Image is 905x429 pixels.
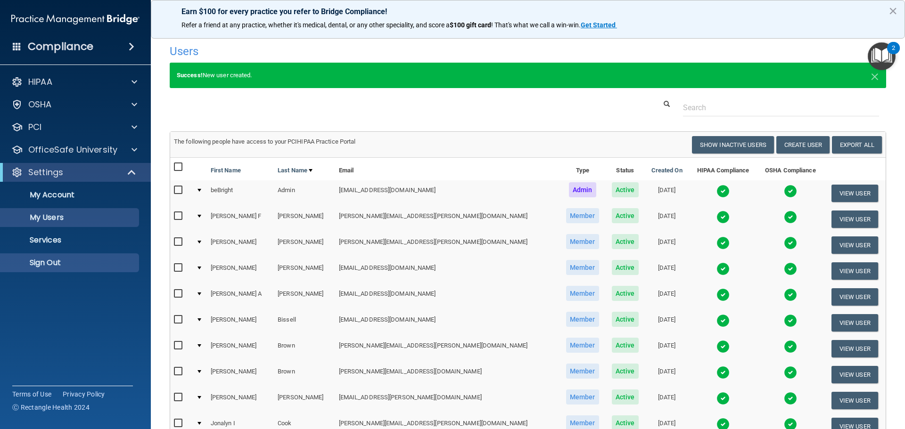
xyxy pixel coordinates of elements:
[559,158,606,180] th: Type
[274,388,335,413] td: [PERSON_NAME]
[645,336,689,362] td: [DATE]
[335,180,559,206] td: [EMAIL_ADDRESS][DOMAIN_NAME]
[11,144,137,155] a: OfficeSafe University
[645,258,689,284] td: [DATE]
[889,3,897,18] button: Close
[450,21,491,29] strong: $100 gift card
[645,180,689,206] td: [DATE]
[28,167,63,178] p: Settings
[784,340,797,353] img: tick.e7d51cea.svg
[207,388,274,413] td: [PERSON_NAME]
[831,210,878,228] button: View User
[784,236,797,250] img: tick.e7d51cea.svg
[784,262,797,275] img: tick.e7d51cea.svg
[11,167,137,178] a: Settings
[274,180,335,206] td: Admin
[170,45,582,57] h4: Users
[207,362,274,388] td: [PERSON_NAME]
[566,208,599,223] span: Member
[868,42,896,70] button: Open Resource Center, 2 new notifications
[335,206,559,232] td: [PERSON_NAME][EMAIL_ADDRESS][PERSON_NAME][DOMAIN_NAME]
[651,165,683,176] a: Created On
[211,165,241,176] a: First Name
[716,236,730,250] img: tick.e7d51cea.svg
[612,312,639,327] span: Active
[612,208,639,223] span: Active
[181,7,874,16] p: Earn $100 for every practice you refer to Bridge Compliance!
[207,336,274,362] td: [PERSON_NAME]
[207,310,274,336] td: [PERSON_NAME]
[335,362,559,388] td: [PERSON_NAME][EMAIL_ADDRESS][DOMAIN_NAME]
[335,158,559,180] th: Email
[716,392,730,405] img: tick.e7d51cea.svg
[831,392,878,409] button: View User
[278,165,313,176] a: Last Name
[831,262,878,280] button: View User
[716,210,730,224] img: tick.e7d51cea.svg
[716,314,730,327] img: tick.e7d51cea.svg
[716,366,730,379] img: tick.e7d51cea.svg
[6,235,135,245] p: Services
[28,99,52,110] p: OSHA
[207,206,274,232] td: [PERSON_NAME] F
[28,144,117,155] p: OfficeSafe University
[274,284,335,310] td: [PERSON_NAME]
[831,288,878,306] button: View User
[832,136,882,154] a: Export All
[274,232,335,258] td: [PERSON_NAME]
[716,185,730,198] img: tick.e7d51cea.svg
[692,136,774,154] button: Show Inactive Users
[612,389,639,405] span: Active
[612,234,639,249] span: Active
[612,260,639,275] span: Active
[6,190,135,200] p: My Account
[274,258,335,284] td: [PERSON_NAME]
[28,40,93,53] h4: Compliance
[11,121,137,133] a: PCI
[335,284,559,310] td: [EMAIL_ADDRESS][DOMAIN_NAME]
[606,158,645,180] th: Status
[274,362,335,388] td: Brown
[683,99,879,116] input: Search
[645,284,689,310] td: [DATE]
[612,364,639,379] span: Active
[335,336,559,362] td: [PERSON_NAME][EMAIL_ADDRESS][PERSON_NAME][DOMAIN_NAME]
[566,389,599,405] span: Member
[12,403,90,412] span: Ⓒ Rectangle Health 2024
[776,136,830,154] button: Create User
[491,21,581,29] span: ! That's what we call a win-win.
[645,362,689,388] td: [DATE]
[645,388,689,413] td: [DATE]
[581,21,616,29] strong: Get Started
[566,260,599,275] span: Member
[645,206,689,232] td: [DATE]
[207,258,274,284] td: [PERSON_NAME]
[892,48,895,60] div: 2
[871,66,879,85] span: ×
[784,392,797,405] img: tick.e7d51cea.svg
[784,314,797,327] img: tick.e7d51cea.svg
[757,158,823,180] th: OSHA Compliance
[566,234,599,249] span: Member
[11,10,140,29] img: PMB logo
[181,21,450,29] span: Refer a friend at any practice, whether it's medical, dental, or any other speciality, and score a
[784,288,797,301] img: tick.e7d51cea.svg
[689,158,757,180] th: HIPAA Compliance
[784,366,797,379] img: tick.e7d51cea.svg
[716,262,730,275] img: tick.e7d51cea.svg
[831,314,878,332] button: View User
[784,185,797,198] img: tick.e7d51cea.svg
[831,340,878,357] button: View User
[566,286,599,301] span: Member
[207,232,274,258] td: [PERSON_NAME]
[871,70,879,81] button: Close
[569,182,596,197] span: Admin
[566,338,599,353] span: Member
[207,284,274,310] td: [PERSON_NAME] A
[170,63,886,88] div: New user created.
[11,99,137,110] a: OSHA
[28,121,41,133] p: PCI
[716,340,730,353] img: tick.e7d51cea.svg
[335,232,559,258] td: [PERSON_NAME][EMAIL_ADDRESS][PERSON_NAME][DOMAIN_NAME]
[716,288,730,301] img: tick.e7d51cea.svg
